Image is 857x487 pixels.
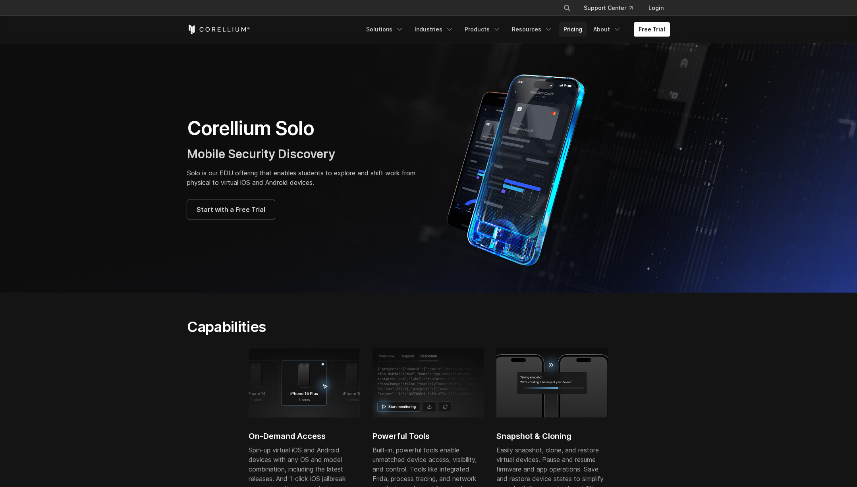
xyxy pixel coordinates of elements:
img: Process of taking snapshot and creating a backup of the iPhone virtual device. [496,348,608,417]
p: Solo is our EDU offering that enables students to explore and shift work from physical to virtual... [187,168,421,187]
img: Corellium Solo for mobile app security solutions [436,68,607,267]
a: Start with a Free Trial [187,200,275,219]
span: Start with a Free Trial [197,205,265,214]
a: Corellium Home [187,25,250,34]
img: Powerful Tools enabling unmatched device access, visibility, and control [373,348,484,417]
a: Industries [410,22,458,37]
a: Support Center [577,1,639,15]
h2: Capabilities [187,318,504,336]
h2: Snapshot & Cloning [496,430,608,442]
h2: On-Demand Access [249,430,360,442]
a: Free Trial [634,22,670,37]
a: About [589,22,626,37]
a: Resources [507,22,557,37]
button: Search [560,1,574,15]
a: Login [642,1,670,15]
h1: Corellium Solo [187,116,421,140]
div: Navigation Menu [554,1,670,15]
h2: Powerful Tools [373,430,484,442]
a: Pricing [559,22,587,37]
a: Solutions [361,22,408,37]
div: Navigation Menu [361,22,670,37]
a: Products [460,22,506,37]
span: Mobile Security Discovery [187,147,335,161]
img: iPhone 17 Plus; 6 cores [249,348,360,417]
